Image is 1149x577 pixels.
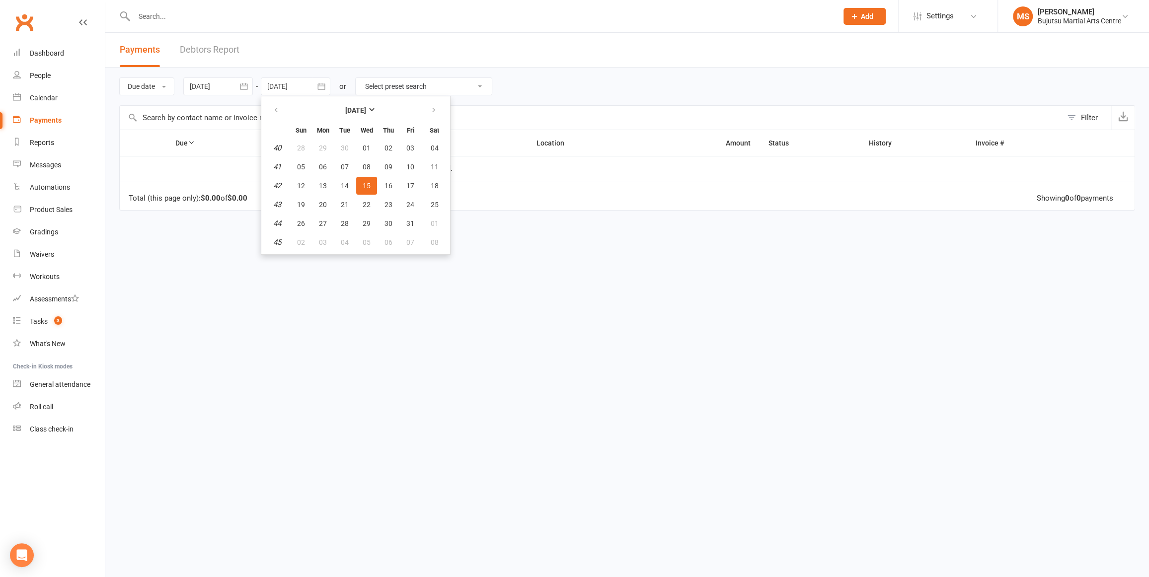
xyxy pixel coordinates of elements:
[843,8,886,25] button: Add
[296,127,306,134] small: Sunday
[407,127,414,134] small: Friday
[377,156,760,181] td: No payments found.
[13,109,105,132] a: Payments
[228,194,247,203] strong: $0.00
[291,215,311,232] button: 26
[297,144,305,152] span: 28
[13,310,105,333] a: Tasks 3
[297,219,305,227] span: 26
[1062,106,1111,130] button: Filter
[861,12,873,20] span: Add
[430,127,439,134] small: Saturday
[273,238,281,247] em: 45
[384,201,392,209] span: 23
[422,196,447,214] button: 25
[356,139,377,157] button: 01
[422,233,447,251] button: 08
[378,233,399,251] button: 06
[1038,7,1121,16] div: [PERSON_NAME]
[422,177,447,195] button: 18
[312,177,333,195] button: 13
[377,130,528,156] th: Membership
[339,127,350,134] small: Tuesday
[319,219,327,227] span: 27
[363,219,371,227] span: 29
[30,139,54,146] div: Reports
[378,177,399,195] button: 16
[30,94,58,102] div: Calendar
[273,181,281,190] em: 42
[319,238,327,246] span: 03
[334,215,355,232] button: 28
[400,158,421,176] button: 10
[273,219,281,228] em: 44
[312,215,333,232] button: 27
[361,127,373,134] small: Wednesday
[13,176,105,199] a: Automations
[129,194,247,203] div: Total (this page only): of
[528,130,647,156] th: Location
[400,196,421,214] button: 24
[30,228,58,236] div: Gradings
[30,49,64,57] div: Dashboard
[1038,16,1121,25] div: Bujutsu Martial Arts Centre
[406,163,414,171] span: 10
[356,158,377,176] button: 08
[406,144,414,152] span: 03
[30,161,61,169] div: Messages
[1013,6,1033,26] div: MS
[30,72,51,79] div: People
[30,380,90,388] div: General attendance
[1065,194,1070,203] strong: 0
[422,158,447,176] button: 11
[291,158,311,176] button: 05
[345,106,366,114] strong: [DATE]
[13,266,105,288] a: Workouts
[967,130,1088,156] th: Invoice #
[406,182,414,190] span: 17
[312,196,333,214] button: 20
[334,177,355,195] button: 14
[384,219,392,227] span: 30
[30,425,74,433] div: Class check-in
[341,219,349,227] span: 28
[363,238,371,246] span: 05
[341,238,349,246] span: 04
[647,130,760,156] th: Amount
[339,80,346,92] div: or
[291,196,311,214] button: 19
[291,139,311,157] button: 28
[13,132,105,154] a: Reports
[334,139,355,157] button: 30
[341,182,349,190] span: 14
[406,238,414,246] span: 07
[180,33,239,67] a: Debtors Report
[319,144,327,152] span: 29
[356,196,377,214] button: 22
[363,182,371,190] span: 15
[422,215,447,232] button: 01
[13,373,105,396] a: General attendance kiosk mode
[431,219,439,227] span: 01
[297,163,305,171] span: 05
[291,177,311,195] button: 12
[400,233,421,251] button: 07
[120,44,160,55] span: Payments
[312,139,333,157] button: 29
[13,154,105,176] a: Messages
[341,163,349,171] span: 07
[384,238,392,246] span: 06
[431,201,439,209] span: 25
[30,403,53,411] div: Roll call
[30,273,60,281] div: Workouts
[334,158,355,176] button: 07
[431,182,439,190] span: 18
[30,206,73,214] div: Product Sales
[363,144,371,152] span: 01
[12,10,37,35] a: Clubworx
[319,201,327,209] span: 20
[54,316,62,325] span: 3
[120,33,160,67] button: Payments
[319,163,327,171] span: 06
[13,396,105,418] a: Roll call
